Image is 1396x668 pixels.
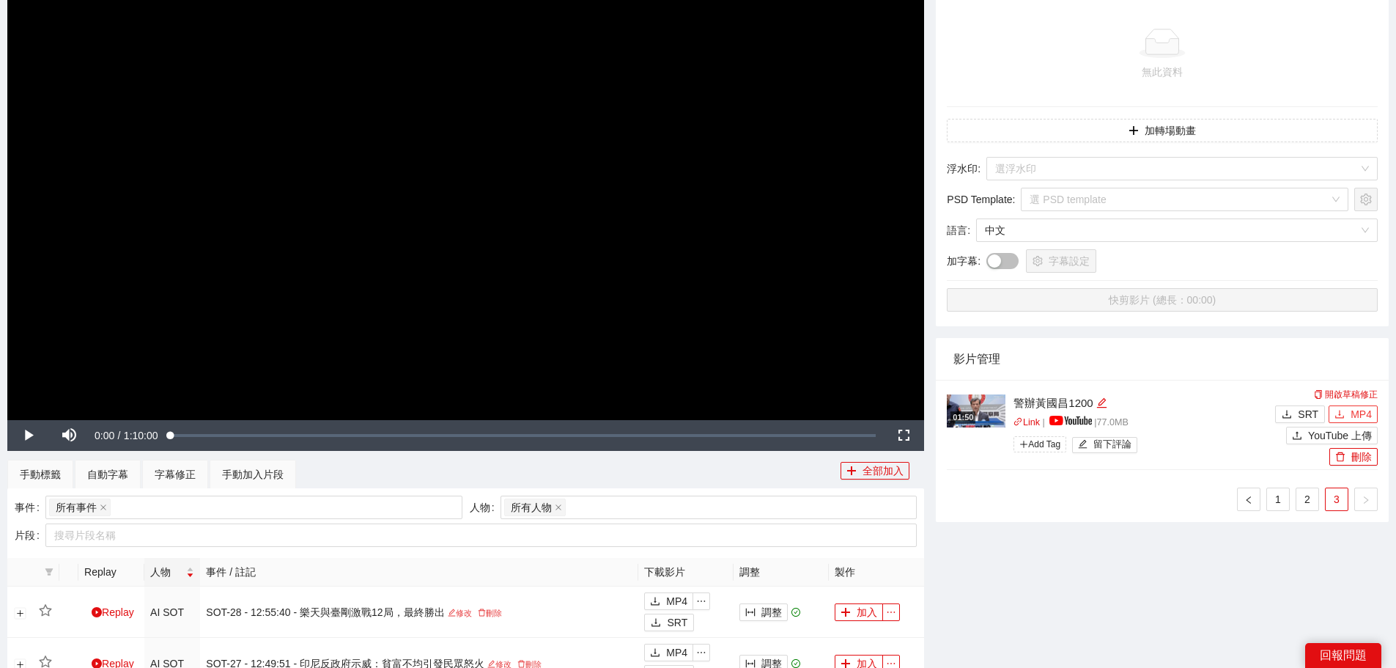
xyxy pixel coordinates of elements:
span: MP4 [666,645,687,661]
div: 字幕修正 [155,466,196,482]
span: delete [478,609,486,617]
th: 事件 / 註記 [200,558,638,587]
span: download [650,596,660,608]
span: ellipsis [693,647,709,658]
div: 手動加入片段 [222,466,284,482]
th: Replay [78,558,144,587]
span: / [118,430,121,441]
th: 調整 [734,558,829,587]
button: downloadSRT [644,614,694,631]
button: downloadMP4 [1329,405,1378,423]
span: download [1334,409,1345,421]
li: 上一頁 [1237,488,1260,511]
span: 人物 [150,564,183,580]
span: edit [448,609,456,617]
span: play-circle [92,607,102,617]
div: 編輯 [1096,394,1107,412]
a: 刪除 [475,609,505,617]
label: 片段 [15,524,45,547]
button: plus加入 [835,603,883,621]
span: 中文 [985,219,1369,241]
span: PSD Template : [947,191,1015,208]
li: 2 [1296,488,1319,511]
div: SOT-28 - 12:55:40 - 樂天與臺剛激戰12局，最終勝出 [206,606,632,619]
span: link [1013,417,1023,427]
div: 自動字幕 [87,466,128,482]
a: 2 [1296,488,1318,510]
button: ellipsis [693,592,710,610]
span: upload [1292,430,1302,442]
span: delete [517,660,525,668]
div: 影片管理 [953,338,1371,380]
span: YouTube 上傳 [1308,427,1372,444]
span: 所有事件 [56,499,97,515]
span: filter [42,568,56,576]
button: plus全部加入 [841,462,909,480]
th: 下載影片 [638,558,734,587]
p: | | 77.0 MB [1013,416,1271,430]
a: 開啟草稿修正 [1314,389,1378,400]
span: close [555,504,562,511]
button: edit留下評論 [1072,437,1137,453]
span: copy [1314,390,1323,399]
span: MP4 [1351,406,1372,422]
span: left [1244,496,1253,504]
button: plus加轉場動畫 [947,119,1378,142]
span: column-width [745,607,756,619]
span: 1:10:00 [124,430,158,441]
span: edit [1096,397,1107,408]
li: 下一頁 [1354,488,1378,511]
span: SRT [1298,406,1318,422]
button: ellipsis [882,603,900,621]
button: 展開行 [15,607,26,619]
span: 所有人物 [511,499,552,515]
button: 快剪影片 (總長：00:00) [947,288,1378,312]
span: download [651,617,661,629]
button: setting [1354,188,1378,211]
button: downloadMP4 [644,592,693,610]
span: plus [846,466,857,477]
span: plus [1019,440,1028,449]
a: linkLink [1013,417,1040,427]
img: dde5e5eb-1aa2-4c61-b80b-50093fde5248.jpg [947,394,1005,427]
button: setting字幕設定 [1026,249,1096,273]
button: delete刪除 [1329,448,1378,466]
button: left [1237,488,1260,511]
div: 01:50 [950,411,975,424]
button: Fullscreen [883,420,924,451]
span: right [1362,496,1370,504]
span: MP4 [666,593,687,609]
span: edit [1078,439,1087,450]
span: 加字幕 : [947,253,980,269]
span: plus [1129,125,1139,137]
div: 警辦黃國昌1200 [1013,394,1271,412]
span: ellipsis [693,596,709,606]
button: column-width調整 [739,603,788,621]
div: 手動標籤 [20,466,61,482]
img: yt_logo_rgb_light.a676ea31.png [1049,416,1092,425]
span: check-circle [791,608,801,617]
label: 事件 [15,496,45,519]
button: Mute [48,420,89,451]
button: uploadYouTube 上傳 [1286,427,1378,444]
label: 人物 [470,496,501,519]
span: Add Tag [1013,436,1066,452]
button: ellipsis [693,644,710,661]
span: download [650,647,660,659]
span: delete [1335,452,1345,463]
li: 3 [1325,488,1348,511]
a: 1 [1267,488,1289,510]
button: right [1354,488,1378,511]
span: download [1282,409,1292,421]
div: 無此資料 [953,64,1372,80]
span: SRT [667,614,687,631]
a: 3 [1326,488,1348,510]
a: 修改 [445,609,475,617]
span: plus [841,607,851,619]
button: downloadSRT [1275,405,1325,423]
a: Replay [92,606,134,618]
button: downloadMP4 [644,644,693,661]
div: AI SOT [150,604,194,620]
span: close [100,504,107,511]
th: 製作 [829,558,924,587]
